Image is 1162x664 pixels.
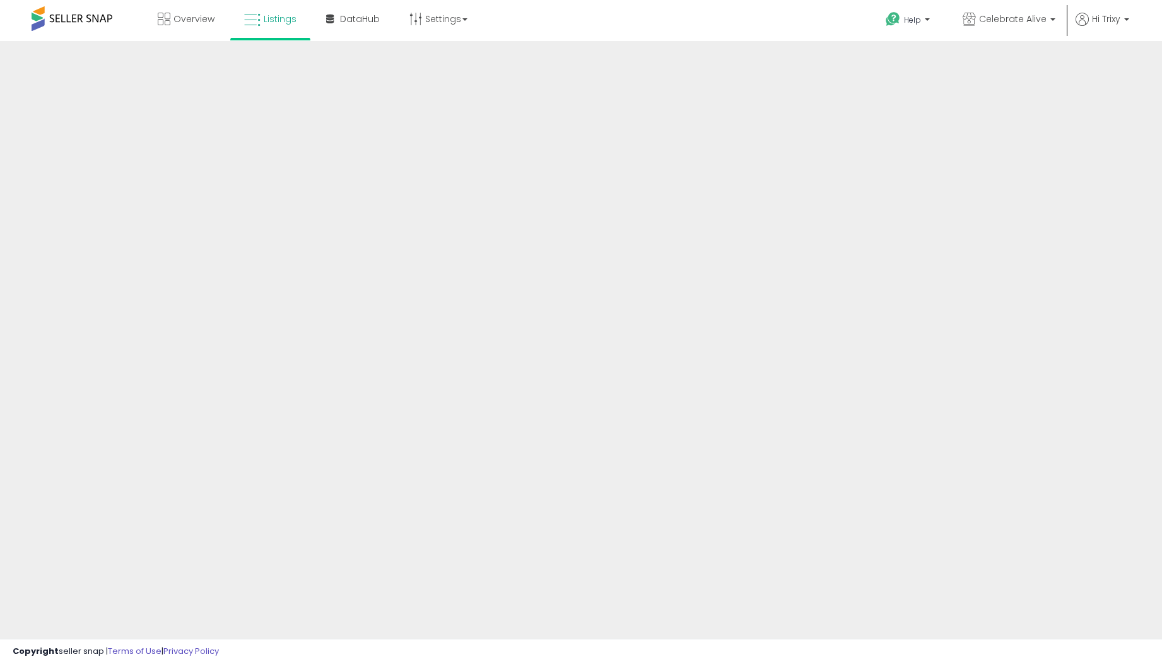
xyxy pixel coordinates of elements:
[904,15,921,25] span: Help
[264,13,296,25] span: Listings
[173,13,214,25] span: Overview
[885,11,901,27] i: Get Help
[876,2,942,41] a: Help
[1076,13,1129,41] a: Hi Trixy
[340,13,380,25] span: DataHub
[1092,13,1120,25] span: Hi Trixy
[979,13,1047,25] span: Celebrate Alive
